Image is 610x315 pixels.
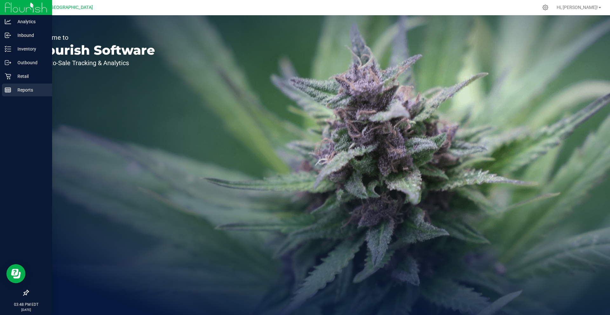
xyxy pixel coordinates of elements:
inline-svg: Reports [5,87,11,93]
p: Reports [11,86,49,94]
p: Inventory [11,45,49,53]
inline-svg: Inbound [5,32,11,38]
p: Flourish Software [34,44,155,57]
p: Welcome to [34,34,155,41]
p: Seed-to-Sale Tracking & Analytics [34,60,155,66]
inline-svg: Inventory [5,46,11,52]
div: Manage settings [541,4,549,10]
p: Analytics [11,18,49,25]
span: GA2 - [GEOGRAPHIC_DATA] [37,5,93,10]
p: Outbound [11,59,49,66]
span: Hi, [PERSON_NAME]! [557,5,598,10]
p: [DATE] [3,307,49,312]
iframe: Resource center [6,264,25,283]
inline-svg: Outbound [5,59,11,66]
inline-svg: Analytics [5,18,11,25]
p: 03:48 PM EDT [3,302,49,307]
inline-svg: Retail [5,73,11,79]
p: Retail [11,72,49,80]
p: Inbound [11,31,49,39]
